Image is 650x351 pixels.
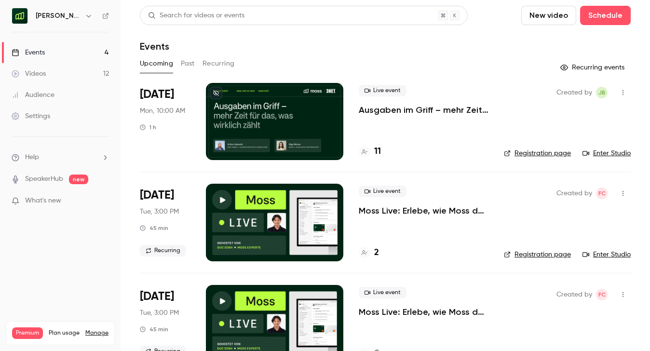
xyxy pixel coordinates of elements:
span: Premium [12,327,43,339]
div: 1 h [140,123,156,131]
span: Live event [359,287,406,298]
div: Oct 7 Tue, 3:00 PM (Europe/Berlin) [140,184,190,261]
span: [DATE] [140,289,174,304]
iframe: Noticeable Trigger [97,197,109,205]
a: Moss Live: Erlebe, wie Moss das Ausgabenmanagement automatisiert [359,205,488,216]
span: FC [598,188,606,199]
li: help-dropdown-opener [12,152,109,162]
span: Plan usage [49,329,80,337]
h1: Events [140,40,169,52]
span: Created by [556,188,592,199]
span: [DATE] [140,188,174,203]
a: Enter Studio [582,148,631,158]
a: Enter Studio [582,250,631,259]
button: Upcoming [140,56,173,71]
div: Events [12,48,45,57]
span: new [69,175,88,184]
button: New video [521,6,576,25]
div: Settings [12,111,50,121]
span: JB [598,87,606,98]
button: Recurring [203,56,235,71]
img: Moss (DE) [12,8,27,24]
a: Registration page [504,148,571,158]
span: What's new [25,196,61,206]
button: Past [181,56,195,71]
span: Felicity Cator [596,289,608,300]
a: SpeakerHub [25,174,63,184]
span: Live event [359,186,406,197]
a: 2 [359,246,379,259]
span: Created by [556,87,592,98]
span: Help [25,152,39,162]
div: 45 min [140,224,168,232]
span: Tue, 3:00 PM [140,308,179,318]
span: FC [598,289,606,300]
span: Mon, 10:00 AM [140,106,185,116]
div: Search for videos or events [148,11,244,21]
div: Videos [12,69,46,79]
div: 45 min [140,325,168,333]
span: Created by [556,289,592,300]
span: Felicity Cator [596,188,608,199]
a: Ausgaben im Griff – mehr Zeit für das, was wirklich zählt [359,104,488,116]
div: Sep 22 Mon, 10:00 AM (Europe/Berlin) [140,83,190,160]
a: Registration page [504,250,571,259]
a: Moss Live: Erlebe, wie Moss das Ausgabenmanagement automatisiert [359,306,488,318]
span: [DATE] [140,87,174,102]
button: Recurring events [556,60,631,75]
h4: 2 [374,246,379,259]
span: Jara Bockx [596,87,608,98]
a: Manage [85,329,108,337]
h6: [PERSON_NAME] ([GEOGRAPHIC_DATA]) [36,11,81,21]
span: Tue, 3:00 PM [140,207,179,216]
span: Recurring [140,245,186,256]
span: Live event [359,85,406,96]
div: Audience [12,90,54,100]
button: Schedule [580,6,631,25]
a: 11 [359,145,381,158]
h4: 11 [374,145,381,158]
